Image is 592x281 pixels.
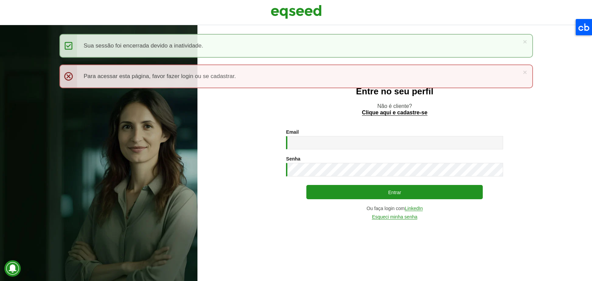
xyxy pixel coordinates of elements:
[286,156,300,161] label: Senha
[523,38,527,45] a: ×
[372,214,417,220] a: Esqueci minha senha
[271,3,322,20] img: EqSeed Logo
[306,185,483,199] button: Entrar
[211,103,578,116] p: Não é cliente?
[523,69,527,76] a: ×
[286,130,299,134] label: Email
[286,206,503,211] div: Ou faça login com
[362,110,427,116] a: Clique aqui e cadastre-se
[405,206,423,211] a: LinkedIn
[211,87,578,96] h2: Entre no seu perfil
[59,34,533,58] div: Sua sessão foi encerrada devido a inatividade.
[59,64,533,88] div: Para acessar esta página, favor fazer login ou se cadastrar.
